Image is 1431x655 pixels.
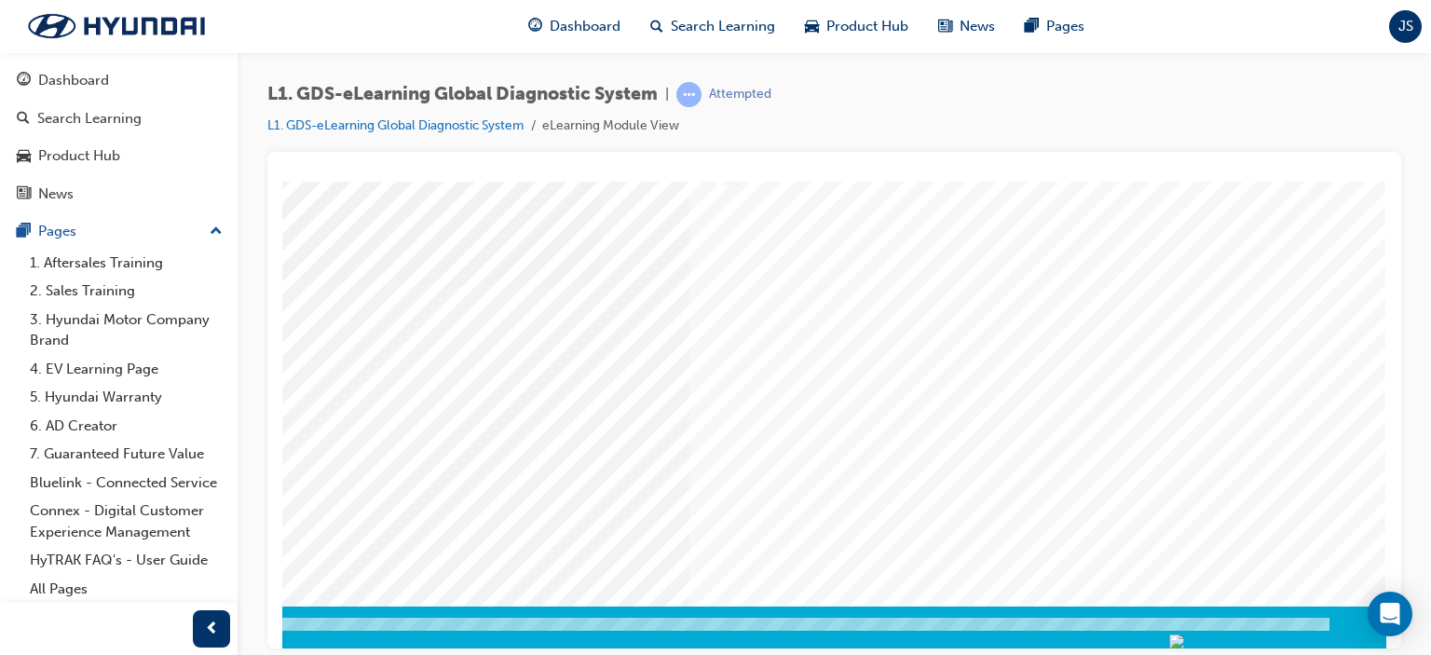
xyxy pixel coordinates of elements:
[805,15,819,38] span: car-icon
[7,177,230,212] a: News
[1010,7,1099,46] a: pages-iconPages
[7,63,230,98] a: Dashboard
[17,186,31,203] span: news-icon
[22,383,230,412] a: 5. Hyundai Warranty
[38,70,109,91] div: Dashboard
[887,453,1104,468] div: Progress, Slide 1 of 83
[22,306,230,355] a: 3. Hyundai Motor Company Brand
[826,16,908,37] span: Product Hub
[7,102,230,136] a: Search Learning
[923,7,1010,46] a: news-iconNews
[650,15,663,38] span: search-icon
[22,440,230,469] a: 7. Guaranteed Future Value
[22,412,230,441] a: 6. AD Creator
[38,221,76,242] div: Pages
[676,82,702,107] span: learningRecordVerb_ATTEMPT-icon
[1389,10,1422,43] button: JS
[7,214,230,249] button: Pages
[513,7,635,46] a: guage-iconDashboard
[37,108,142,130] div: Search Learning
[38,184,74,205] div: News
[1368,592,1412,636] div: Open Intercom Messenger
[709,86,771,103] div: Attempted
[1025,15,1039,38] span: pages-icon
[9,7,224,46] img: Trak
[22,469,230,498] a: Bluelink - Connected Service
[635,7,790,46] a: search-iconSearch Learning
[22,355,230,384] a: 4. EV Learning Page
[528,15,542,38] span: guage-icon
[887,453,1104,468] img: Thumb.png
[22,546,230,575] a: HyTRAK FAQ's - User Guide
[17,73,31,89] span: guage-icon
[7,60,230,214] button: DashboardSearch LearningProduct HubNews
[550,16,620,37] span: Dashboard
[22,575,230,604] a: All Pages
[960,16,995,37] span: News
[17,148,31,165] span: car-icon
[1046,16,1084,37] span: Pages
[1398,16,1413,37] span: JS
[542,116,679,137] li: eLearning Module View
[790,7,923,46] a: car-iconProduct Hub
[205,618,219,641] span: prev-icon
[38,145,120,167] div: Product Hub
[267,117,524,133] a: L1. GDS-eLearning Global Diagnostic System
[22,277,230,306] a: 2. Sales Training
[17,111,30,128] span: search-icon
[7,139,230,173] a: Product Hub
[210,220,223,244] span: up-icon
[665,84,669,105] span: |
[938,15,952,38] span: news-icon
[671,16,775,37] span: Search Learning
[22,497,230,546] a: Connex - Digital Customer Experience Management
[17,224,31,240] span: pages-icon
[267,84,658,105] span: L1. GDS-eLearning Global Diagnostic System
[22,249,230,278] a: 1. Aftersales Training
